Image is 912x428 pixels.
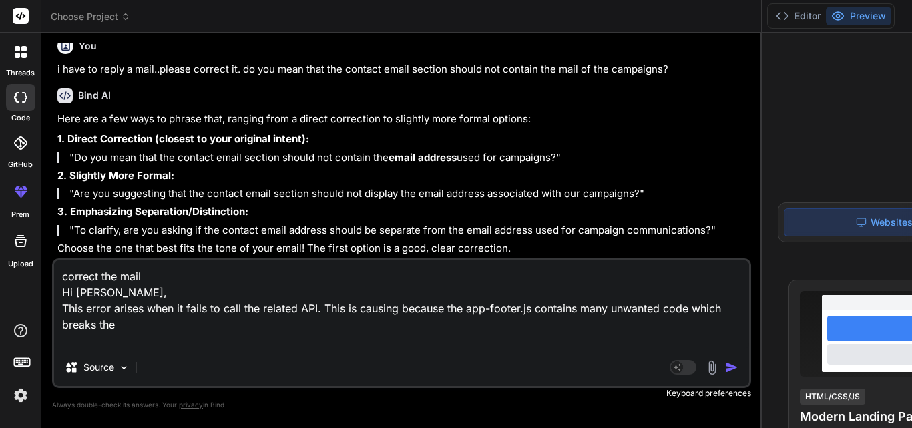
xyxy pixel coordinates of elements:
p: Keyboard preferences [52,388,751,399]
p: Choose the one that best fits the tone of your email! The first option is a good, clear correction. [57,241,748,256]
img: Pick Models [118,362,130,373]
div: HTML/CSS/JS [800,389,865,405]
label: prem [11,209,29,220]
p: i have to reply a mail..please correct it. do you mean that the contact email section should not ... [57,62,748,77]
strong: email address [389,151,457,164]
label: GitHub [8,159,33,170]
label: threads [6,67,35,79]
textarea: correct the mail Hi [PERSON_NAME], This error arises when it fails to call the related API. This ... [54,260,749,349]
strong: 3. Emphasizing Separation/Distinction: [57,205,248,218]
p: "Are you suggesting that the contact email section should not display the email address associate... [69,188,748,199]
strong: 2. Slightly More Formal: [57,169,174,182]
p: Source [83,361,114,374]
p: Here are a few ways to phrase that, ranging from a direct correction to slightly more formal opti... [57,112,748,127]
button: Preview [826,7,891,25]
h6: You [79,39,97,53]
p: "To clarify, are you asking if the contact email address should be separate from the email addres... [69,225,748,236]
p: "Do you mean that the contact email section should not contain the used for campaigns?" [69,152,748,163]
span: privacy [179,401,203,409]
strong: 1. Direct Correction (closest to your original intent): [57,132,309,145]
span: Choose Project [51,10,130,23]
label: Upload [8,258,33,270]
img: icon [725,361,738,374]
button: Editor [770,7,826,25]
p: Always double-check its answers. Your in Bind [52,399,751,411]
img: settings [9,384,32,407]
img: attachment [704,360,720,375]
h6: Bind AI [78,89,111,102]
label: code [11,112,30,124]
